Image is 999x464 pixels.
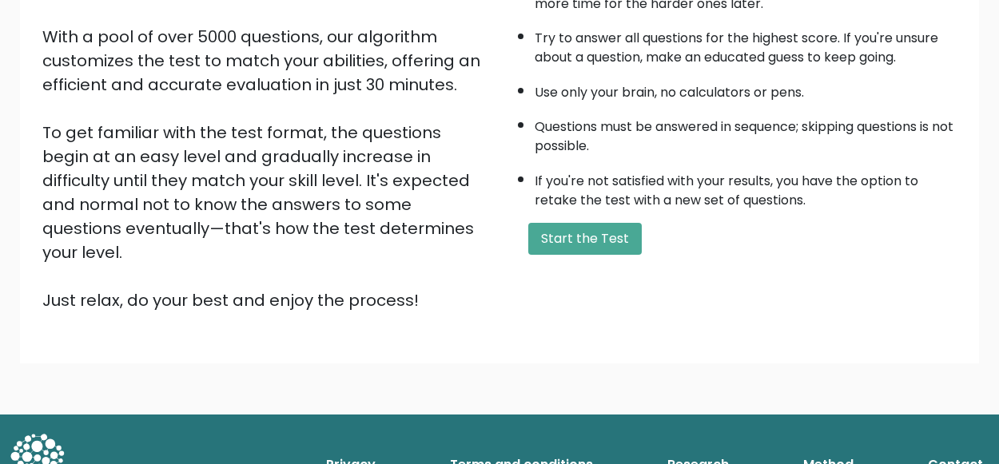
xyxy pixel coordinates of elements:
[535,21,957,67] li: Try to answer all questions for the highest score. If you're unsure about a question, make an edu...
[535,75,957,102] li: Use only your brain, no calculators or pens.
[535,109,957,156] li: Questions must be answered in sequence; skipping questions is not possible.
[528,223,642,255] button: Start the Test
[535,164,957,210] li: If you're not satisfied with your results, you have the option to retake the test with a new set ...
